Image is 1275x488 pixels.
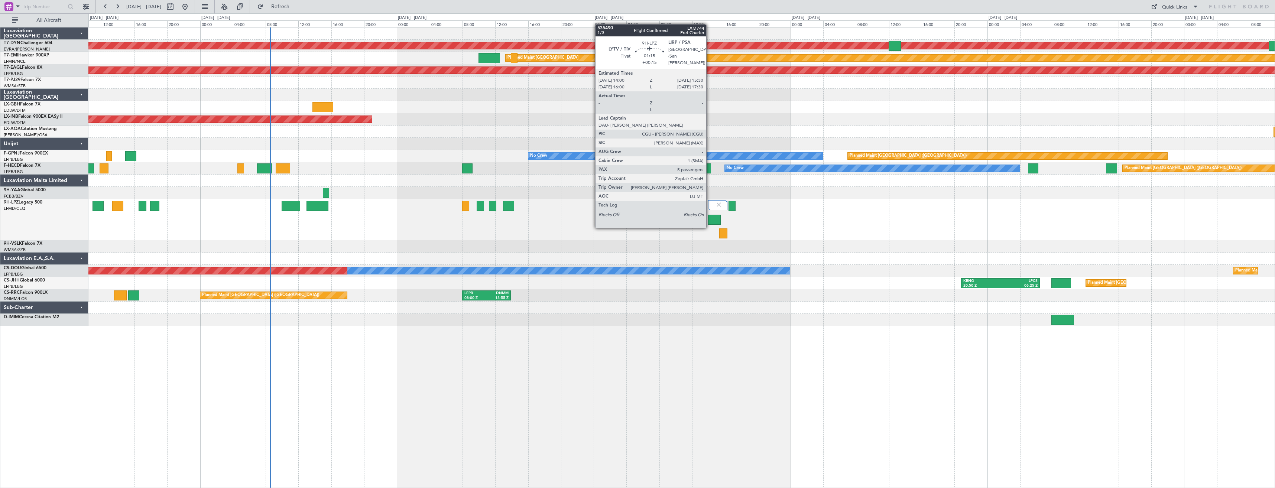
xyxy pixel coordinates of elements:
div: [DATE] - [DATE] [201,15,230,21]
div: 04:00 [233,20,266,27]
div: 20:00 [561,20,594,27]
span: 9H-VSLK [4,241,22,246]
div: 08:00 Z [464,296,487,301]
a: T7-EAGLFalcon 8X [4,65,42,70]
div: Planned Maint [GEOGRAPHIC_DATA] ([GEOGRAPHIC_DATA]) [850,150,967,162]
div: DNMM [486,291,509,296]
a: CS-JHHGlobal 6000 [4,278,45,283]
div: 20:00 [758,20,791,27]
a: LX-INBFalcon 900EX EASy II [4,114,62,119]
a: LFPB/LBG [4,284,23,289]
div: [DATE] - [DATE] [792,15,820,21]
span: CS-DOU [4,266,21,270]
div: KRNO [963,279,1000,284]
div: 16:00 [528,20,561,27]
div: Planned Maint [GEOGRAPHIC_DATA] ([GEOGRAPHIC_DATA]) [202,290,319,301]
div: 08:00 [659,20,692,27]
div: Planned Maint [GEOGRAPHIC_DATA] ([GEOGRAPHIC_DATA]) [1088,277,1205,289]
span: 9H-YAA [4,188,20,192]
div: 20:00 [954,20,987,27]
span: D-IMIM [4,315,19,319]
div: 12:00 [102,20,134,27]
span: LX-AOA [4,127,21,131]
div: 04:00 [1217,20,1250,27]
a: LFPB/LBG [4,271,23,277]
div: [DATE] - [DATE] [1185,15,1214,21]
span: T7-EAGL [4,65,22,70]
div: 06:25 Z [1000,283,1038,289]
div: 13:55 Z [486,296,509,301]
a: LX-AOACitation Mustang [4,127,57,131]
div: 04:00 [823,20,856,27]
div: 04:00 [626,20,659,27]
div: 08:00 [1053,20,1086,27]
div: Quick Links [1162,4,1187,11]
div: [DATE] - [DATE] [989,15,1017,21]
div: No Crew [530,150,547,162]
img: gray-close.svg [716,201,722,208]
div: 00:00 [1184,20,1217,27]
span: T7-DYN [4,41,20,45]
a: LFMN/NCE [4,59,26,64]
a: LX-GBHFalcon 7X [4,102,40,107]
div: 00:00 [791,20,823,27]
span: T7-EMI [4,53,18,58]
a: LFPB/LBG [4,169,23,175]
div: 00:00 [594,20,626,27]
span: 9H-LPZ [4,200,19,205]
span: CS-JHH [4,278,20,283]
div: 08:00 [266,20,298,27]
a: FCBB/BZV [4,193,23,199]
a: F-HECDFalcon 7X [4,163,40,168]
div: 16:00 [331,20,364,27]
button: Refresh [254,1,298,13]
a: T7-PJ29Falcon 7X [4,78,41,82]
a: WMSA/SZB [4,83,26,89]
div: LPCS [1000,279,1038,284]
div: 12:00 [889,20,922,27]
div: 16:00 [725,20,757,27]
a: D-IMIMCessna Citation M2 [4,315,59,319]
span: All Aircraft [19,18,78,23]
div: 04:00 [430,20,463,27]
a: CS-RRCFalcon 900LX [4,290,48,295]
div: 20:00 [1151,20,1184,27]
a: 9H-YAAGlobal 5000 [4,188,46,192]
div: 16:00 [1119,20,1151,27]
a: [PERSON_NAME]/QSA [4,132,48,138]
div: [DATE] - [DATE] [398,15,426,21]
div: Planned Maint [GEOGRAPHIC_DATA] [507,52,578,64]
div: [DATE] - [DATE] [595,15,623,21]
a: 9H-LPZLegacy 500 [4,200,42,205]
a: F-GPNJFalcon 900EX [4,151,48,156]
a: CS-DOUGlobal 6500 [4,266,46,270]
div: No Crew [727,163,744,174]
a: DNMM/LOS [4,296,27,302]
span: T7-PJ29 [4,78,20,82]
a: EDLW/DTM [4,120,26,126]
div: 16:00 [922,20,954,27]
div: 00:00 [397,20,429,27]
div: 20:00 [364,20,397,27]
span: F-GPNJ [4,151,20,156]
div: 00:00 [987,20,1020,27]
a: T7-DYNChallenger 604 [4,41,52,45]
div: 08:00 [856,20,889,27]
div: LFPB [464,291,487,296]
a: LFMD/CEQ [4,206,25,211]
a: EDLW/DTM [4,108,26,113]
span: CS-RRC [4,290,20,295]
span: [DATE] - [DATE] [126,3,161,10]
div: 12:00 [692,20,725,27]
span: LX-INB [4,114,18,119]
div: Planned Maint [GEOGRAPHIC_DATA] ([GEOGRAPHIC_DATA]) [1125,163,1242,174]
a: 9H-VSLKFalcon 7X [4,241,42,246]
a: T7-EMIHawker 900XP [4,53,49,58]
span: LX-GBH [4,102,20,107]
a: LFPB/LBG [4,157,23,162]
div: [DATE] - [DATE] [90,15,119,21]
a: WMSA/SZB [4,247,26,253]
div: 08:00 [463,20,495,27]
button: All Aircraft [8,14,81,26]
span: Refresh [265,4,296,9]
